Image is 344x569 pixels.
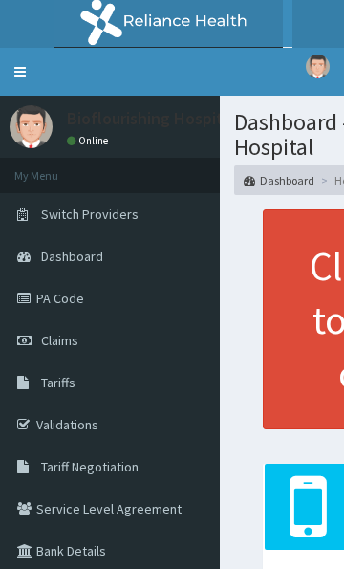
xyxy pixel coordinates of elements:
a: Dashboard [244,172,314,188]
a: Online [67,134,113,147]
span: Tariffs [41,374,75,391]
img: User Image [10,105,53,148]
span: Tariff Negotiation [41,458,139,475]
span: Claims [41,332,78,349]
p: Bioflourishing Hospital [67,110,237,127]
span: Dashboard [41,248,103,265]
img: User Image [306,55,330,78]
span: Switch Providers [41,206,139,223]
